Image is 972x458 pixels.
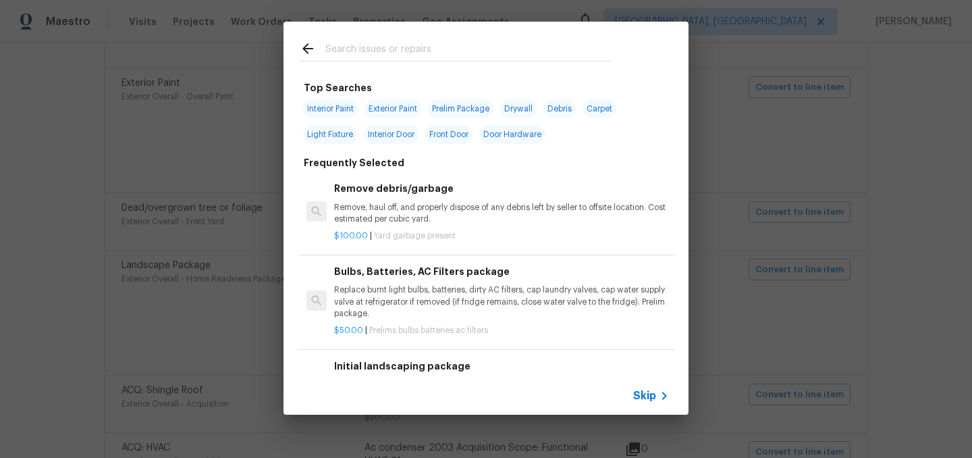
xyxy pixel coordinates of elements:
[369,326,488,334] span: Prelims bulbs batteries ac filters
[325,41,612,61] input: Search issues or repairs
[334,264,669,279] h6: Bulbs, Batteries, AC Filters package
[334,232,368,240] span: $100.00
[334,181,669,196] h6: Remove debris/garbage
[500,99,537,118] span: Drywall
[334,326,363,334] span: $50.00
[303,125,357,144] span: Light Fixture
[428,99,493,118] span: Prelim Package
[304,80,372,95] h6: Top Searches
[303,99,358,118] span: Interior Paint
[334,284,669,319] p: Replace burnt light bulbs, batteries, dirty AC filters, cap laundry valves, cap water supply valv...
[334,202,669,225] p: Remove, haul off, and properly dispose of any debris left by seller to offsite location. Cost est...
[304,155,404,170] h6: Frequently Selected
[334,359,669,374] h6: Initial landscaping package
[479,125,545,144] span: Door Hardware
[334,325,669,336] p: |
[583,99,616,118] span: Carpet
[543,99,576,118] span: Debris
[374,232,456,240] span: Yard garbage present
[334,230,669,242] p: |
[425,125,473,144] span: Front Door
[633,389,656,403] span: Skip
[364,125,418,144] span: Interior Door
[364,99,421,118] span: Exterior Paint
